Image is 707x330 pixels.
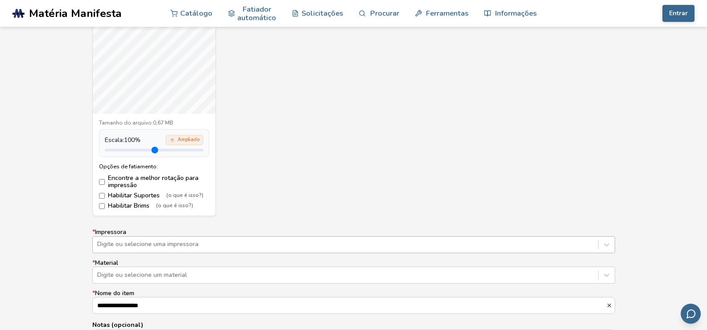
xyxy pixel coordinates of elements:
[93,297,606,313] input: *Nome do item
[606,302,615,309] button: *Nome do item
[99,193,105,199] input: Habilitar Suportes(o que é isso?)
[29,6,122,21] font: Matéria Manifesta
[92,321,143,329] font: Notas (opcional)
[99,163,158,170] font: Opções de fatiamento:
[99,203,105,209] input: Habilitar Brims(o que é isso?)
[97,272,99,279] input: *MaterialDigite ou selecione um material
[97,241,99,248] input: *ImpressoraDigite ou selecione uma impressora
[99,119,153,126] font: Tamanho do arquivo:
[426,8,468,18] font: Ferramentas
[95,259,118,267] font: Material
[135,136,141,144] font: %
[178,136,199,143] font: Ampliado
[370,8,399,18] font: Procurar
[95,289,134,297] font: Nome do item
[95,228,126,236] font: Impressora
[681,304,701,324] button: Enviar feedback por e-mail
[156,202,193,209] font: (o que é isso?)
[153,119,173,126] font: 0,67 MB
[495,8,537,18] font: Informações
[99,179,105,185] input: Encontre a melhor rotação para impressão
[302,8,343,18] font: Solicitações
[105,136,124,144] font: Escala:
[180,8,212,18] font: Catálogo
[108,174,198,189] font: Encontre a melhor rotação para impressão
[662,5,695,22] button: Entrar
[669,9,688,17] font: Entrar
[124,136,135,144] font: 100
[237,4,276,23] font: Fatiador automático
[108,201,149,210] font: Habilitar Brims
[166,192,203,199] font: (o que é isso?)
[108,191,160,200] font: Habilitar Suportes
